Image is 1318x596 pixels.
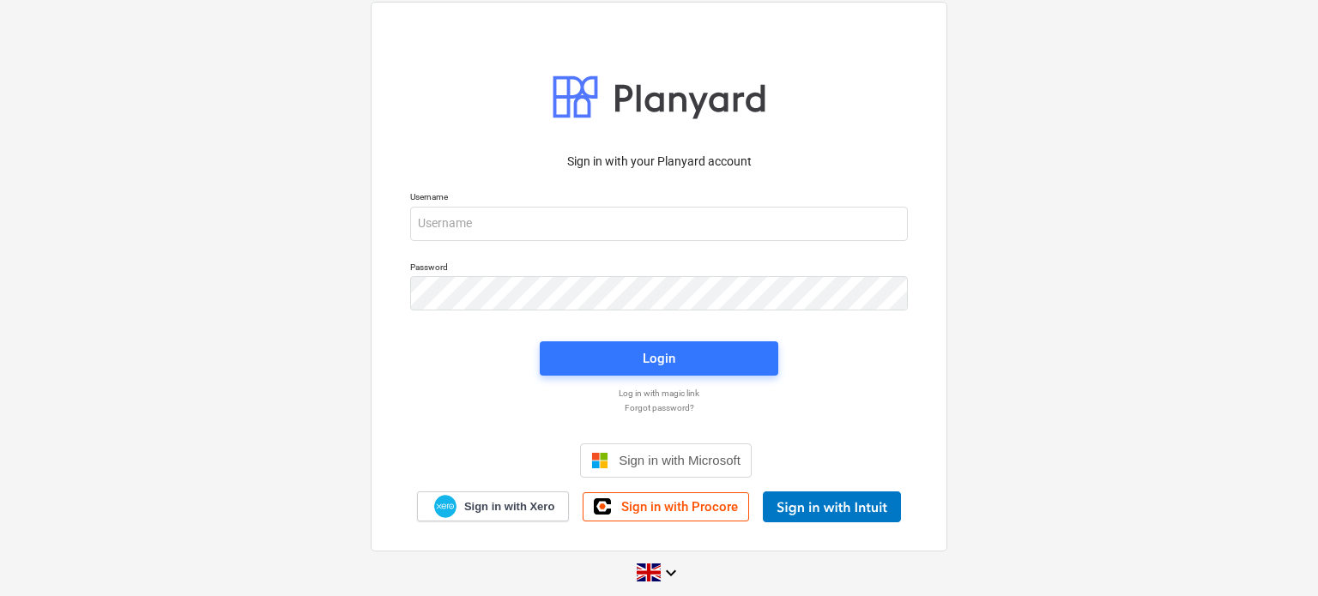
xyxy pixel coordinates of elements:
[410,153,908,171] p: Sign in with your Planyard account
[410,191,908,206] p: Username
[619,453,741,467] span: Sign in with Microsoft
[464,499,554,515] span: Sign in with Xero
[540,341,778,376] button: Login
[583,492,749,521] a: Sign in with Procore
[643,347,675,370] div: Login
[410,207,908,241] input: Username
[591,452,608,469] img: Microsoft logo
[410,262,908,276] p: Password
[661,563,681,583] i: keyboard_arrow_down
[402,402,916,413] a: Forgot password?
[417,491,570,521] a: Sign in with Xero
[402,388,916,399] a: Log in with magic link
[434,495,456,518] img: Xero logo
[621,499,738,515] span: Sign in with Procore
